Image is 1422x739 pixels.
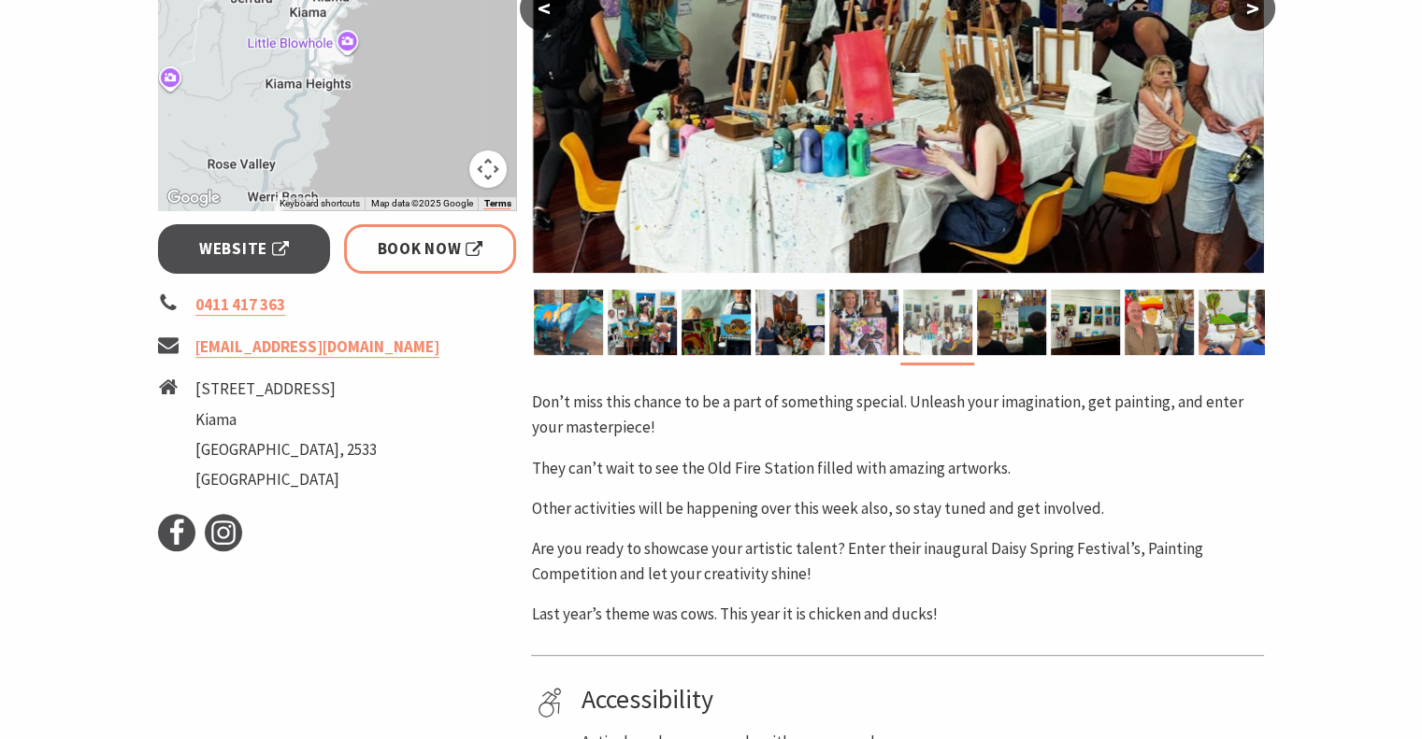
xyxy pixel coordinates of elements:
img: Daisy Spring Festival [1199,290,1268,355]
a: 0411 417 363 [195,294,285,316]
button: Keyboard shortcuts [279,197,359,210]
a: Book Now [344,224,517,274]
img: Google [163,186,224,210]
img: Daisy Spring Festival [903,290,972,355]
img: Daisy Spring Festival [608,290,677,355]
li: [GEOGRAPHIC_DATA], 2533 [195,437,377,462]
img: Dairy Cow Art [534,290,603,355]
img: Daisy Spring Festival [1125,290,1194,355]
span: Map data ©2025 Google [370,198,472,208]
a: [EMAIL_ADDRESS][DOMAIN_NAME] [195,336,439,358]
span: Website [199,236,289,262]
a: Website [158,224,331,274]
span: Book Now [378,236,483,262]
li: [STREET_ADDRESS] [195,377,377,402]
a: Open this area in Google Maps (opens a new window) [163,186,224,210]
p: Don’t miss this chance to be a part of something special. Unleash your imagination, get painting,... [531,390,1264,440]
img: Daisy Spring Festival [829,290,898,355]
img: Daisy Spring Festival [755,290,825,355]
button: Map camera controls [469,150,507,188]
img: Daisy Spring Festival [682,290,751,355]
p: Are you ready to showcase your artistic talent? Enter their inaugural Daisy Spring Festival’s, Pa... [531,536,1264,587]
li: [GEOGRAPHIC_DATA] [195,467,377,492]
p: They can’t wait to see the Old Fire Station filled with amazing artworks. [531,456,1264,481]
li: Kiama [195,407,377,433]
img: Daisy Spring Festival [1051,290,1120,355]
a: Terms (opens in new tab) [483,198,510,209]
p: Last year’s theme was cows. This year it is chicken and ducks! [531,602,1264,627]
p: Other activities will be happening over this week also, so stay tuned and get involved. [531,496,1264,521]
img: Daisy Spring Festival [977,290,1046,355]
h4: Accessibility [581,684,1257,716]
